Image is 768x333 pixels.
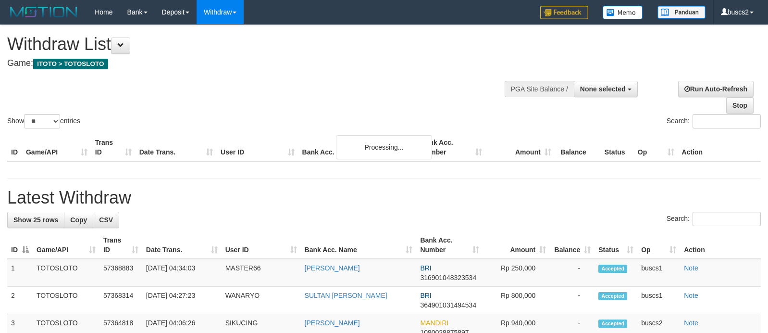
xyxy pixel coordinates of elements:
[637,259,680,287] td: buscs1
[13,216,58,224] span: Show 25 rows
[420,319,448,327] span: MANDIRI
[33,287,99,314] td: TOTOSLOTO
[33,231,99,259] th: Game/API: activate to sort column ascending
[693,114,761,128] input: Search:
[136,134,217,161] th: Date Trans.
[420,264,431,272] span: BRI
[70,216,87,224] span: Copy
[598,292,627,300] span: Accepted
[64,212,93,228] a: Copy
[142,259,222,287] td: [DATE] 04:34:03
[540,6,588,19] img: Feedback.jpg
[603,6,643,19] img: Button%20Memo.svg
[24,114,60,128] select: Showentries
[7,134,22,161] th: ID
[550,231,595,259] th: Balance: activate to sort column ascending
[33,59,108,69] span: ITOTO > TOTOSLOTO
[486,134,555,161] th: Amount
[298,134,417,161] th: Bank Acc. Name
[301,231,417,259] th: Bank Acc. Name: activate to sort column ascending
[305,319,360,327] a: [PERSON_NAME]
[93,212,119,228] a: CSV
[693,212,761,226] input: Search:
[7,35,502,54] h1: Withdraw List
[550,287,595,314] td: -
[33,259,99,287] td: TOTOSLOTO
[678,134,761,161] th: Action
[7,259,33,287] td: 1
[678,81,754,97] a: Run Auto-Refresh
[99,287,142,314] td: 57368314
[7,231,33,259] th: ID: activate to sort column descending
[684,292,698,299] a: Note
[22,134,91,161] th: Game/API
[580,85,626,93] span: None selected
[99,231,142,259] th: Trans ID: activate to sort column ascending
[637,287,680,314] td: buscs1
[222,287,301,314] td: WANARYO
[222,259,301,287] td: MASTER66
[483,259,550,287] td: Rp 250,000
[667,114,761,128] label: Search:
[483,231,550,259] th: Amount: activate to sort column ascending
[420,292,431,299] span: BRI
[7,188,761,207] h1: Latest Withdraw
[7,212,64,228] a: Show 25 rows
[420,301,476,309] span: Copy 364901031494534 to clipboard
[417,134,486,161] th: Bank Acc. Number
[684,264,698,272] a: Note
[601,134,634,161] th: Status
[7,287,33,314] td: 2
[222,231,301,259] th: User ID: activate to sort column ascending
[142,287,222,314] td: [DATE] 04:27:23
[142,231,222,259] th: Date Trans.: activate to sort column ascending
[680,231,761,259] th: Action
[91,134,136,161] th: Trans ID
[483,287,550,314] td: Rp 800,000
[595,231,637,259] th: Status: activate to sort column ascending
[684,319,698,327] a: Note
[657,6,706,19] img: panduan.png
[574,81,638,97] button: None selected
[637,231,680,259] th: Op: activate to sort column ascending
[420,274,476,282] span: Copy 316901048323534 to clipboard
[726,97,754,114] a: Stop
[634,134,678,161] th: Op
[305,264,360,272] a: [PERSON_NAME]
[667,212,761,226] label: Search:
[555,134,601,161] th: Balance
[505,81,574,97] div: PGA Site Balance /
[598,320,627,328] span: Accepted
[99,259,142,287] td: 57368883
[7,59,502,68] h4: Game:
[550,259,595,287] td: -
[7,5,80,19] img: MOTION_logo.png
[7,114,80,128] label: Show entries
[336,135,432,159] div: Processing...
[598,265,627,273] span: Accepted
[305,292,387,299] a: SULTAN [PERSON_NAME]
[217,134,298,161] th: User ID
[99,216,113,224] span: CSV
[416,231,483,259] th: Bank Acc. Number: activate to sort column ascending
